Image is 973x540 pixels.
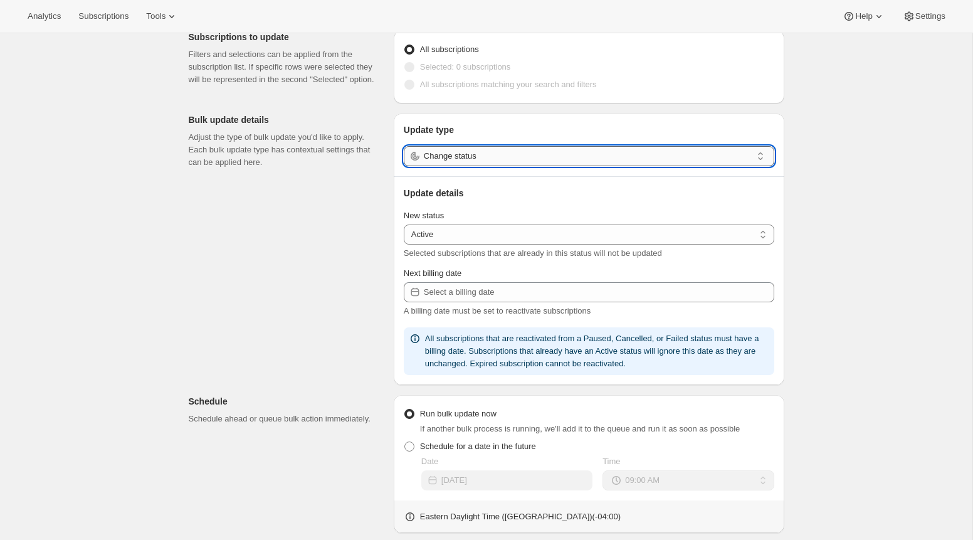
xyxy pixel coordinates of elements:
[420,442,536,451] span: Schedule for a date in the future
[602,457,620,466] span: Time
[420,45,479,54] span: All subscriptions
[404,211,444,220] span: New status
[424,282,774,302] input: Select a billing date
[71,8,136,25] button: Subscriptions
[20,8,68,25] button: Analytics
[146,11,166,21] span: Tools
[420,424,740,433] span: If another bulk process is running, we'll add it to the queue and run it as soon as possible
[915,11,945,21] span: Settings
[855,11,872,21] span: Help
[189,114,384,126] p: Bulk update details
[404,124,774,136] p: Update type
[189,395,384,408] p: Schedule
[421,457,438,466] span: Date
[28,11,61,21] span: Analytics
[404,248,662,258] span: Selected subscriptions that are already in this status will not be updated
[420,409,497,418] span: Run bulk update now
[139,8,186,25] button: Tools
[420,511,621,523] p: Eastern Daylight Time ([GEOGRAPHIC_DATA]) ( -04 : 00 )
[895,8,953,25] button: Settings
[835,8,892,25] button: Help
[78,11,129,21] span: Subscriptions
[404,306,591,315] span: A billing date must be set to reactivate subscriptions
[420,80,597,89] span: All subscriptions matching your search and filters
[420,62,511,71] span: Selected: 0 subscriptions
[189,131,384,169] p: Adjust the type of bulk update you'd like to apply. Each bulk update type has contextual settings...
[189,31,384,43] p: Subscriptions to update
[189,48,384,86] p: Filters and selections can be applied from the subscription list. If specific rows were selected ...
[425,332,769,370] p: All subscriptions that are reactivated from a Paused, Cancelled, or Failed status must have a bil...
[404,187,774,199] p: Update details
[189,413,384,425] p: Schedule ahead or queue bulk action immediately.
[404,268,462,278] span: Next billing date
